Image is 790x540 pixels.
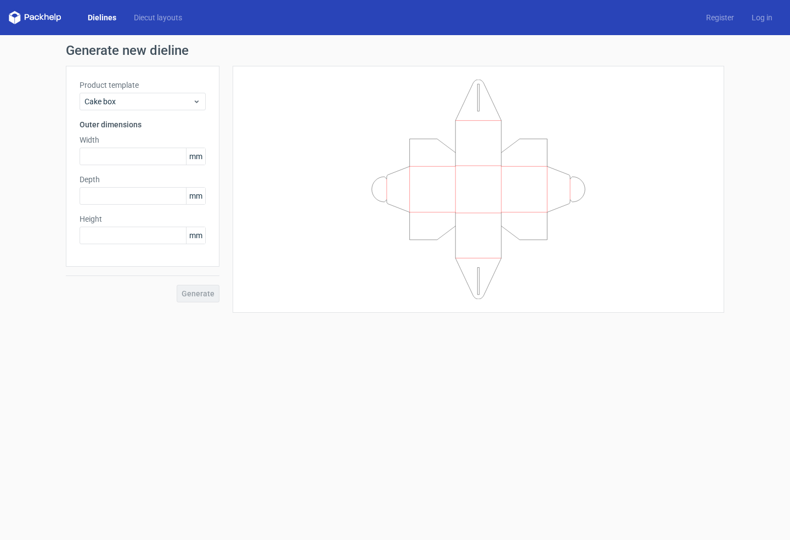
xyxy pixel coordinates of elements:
span: mm [186,227,205,244]
label: Width [80,134,206,145]
span: mm [186,148,205,165]
a: Register [697,12,743,23]
label: Depth [80,174,206,185]
a: Dielines [79,12,125,23]
span: mm [186,188,205,204]
a: Log in [743,12,781,23]
label: Height [80,213,206,224]
span: Cake box [84,96,193,107]
h1: Generate new dieline [66,44,724,57]
label: Product template [80,80,206,91]
a: Diecut layouts [125,12,191,23]
h3: Outer dimensions [80,119,206,130]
